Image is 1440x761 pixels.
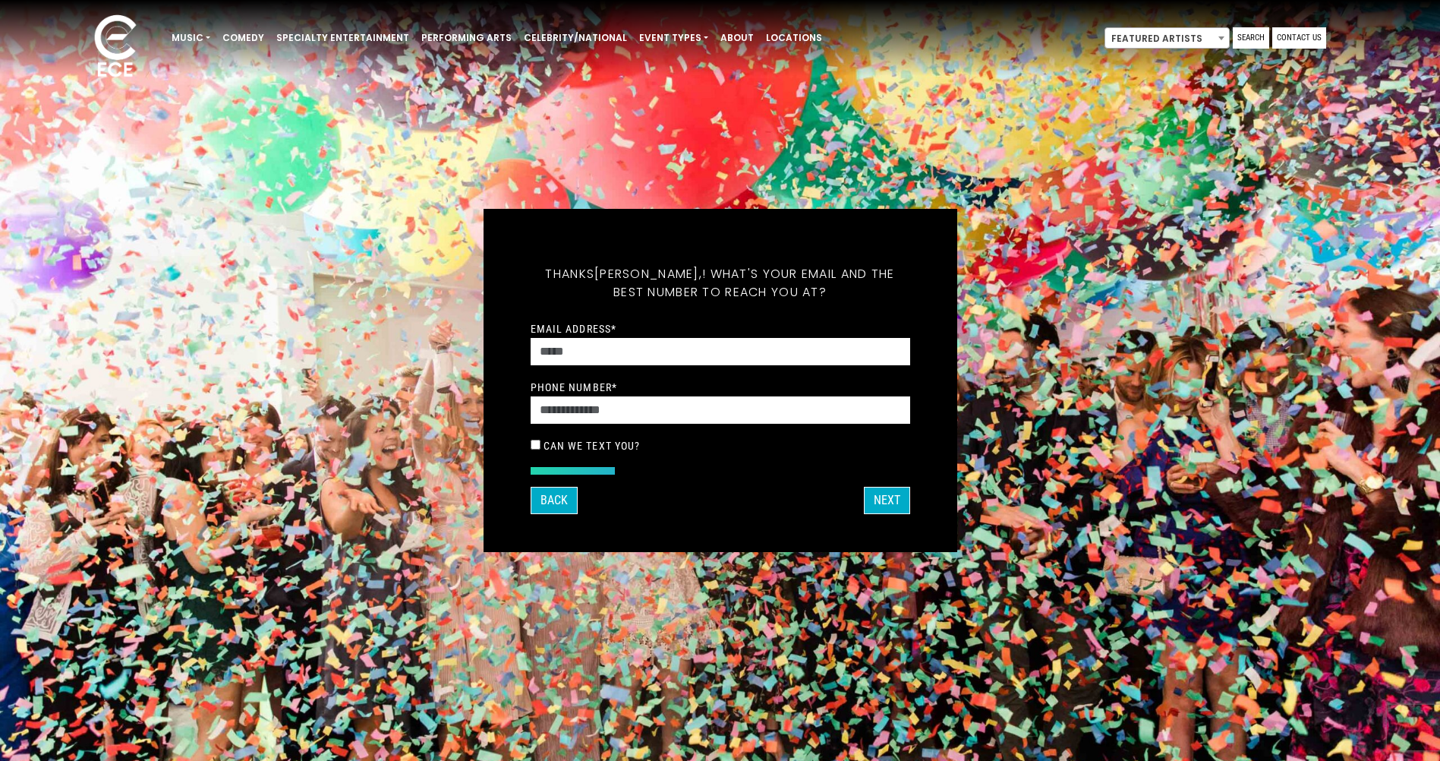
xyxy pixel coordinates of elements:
a: Search [1233,27,1269,49]
a: Event Types [633,25,714,51]
a: Comedy [216,25,270,51]
a: Locations [760,25,828,51]
img: ece_new_logo_whitev2-1.png [77,11,153,84]
a: Specialty Entertainment [270,25,415,51]
a: Music [165,25,216,51]
a: Performing Arts [415,25,518,51]
label: Phone Number [531,380,618,394]
a: Celebrity/National [518,25,633,51]
span: Featured Artists [1105,28,1229,49]
label: Email Address [531,322,617,336]
label: Can we text you? [544,439,641,453]
h5: Thanks ! What's your email and the best number to reach you at? [531,247,910,320]
a: About [714,25,760,51]
button: Back [531,487,578,514]
a: Contact Us [1272,27,1326,49]
span: [PERSON_NAME], [594,265,702,283]
span: Featured Artists [1104,27,1230,49]
button: Next [864,487,910,514]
